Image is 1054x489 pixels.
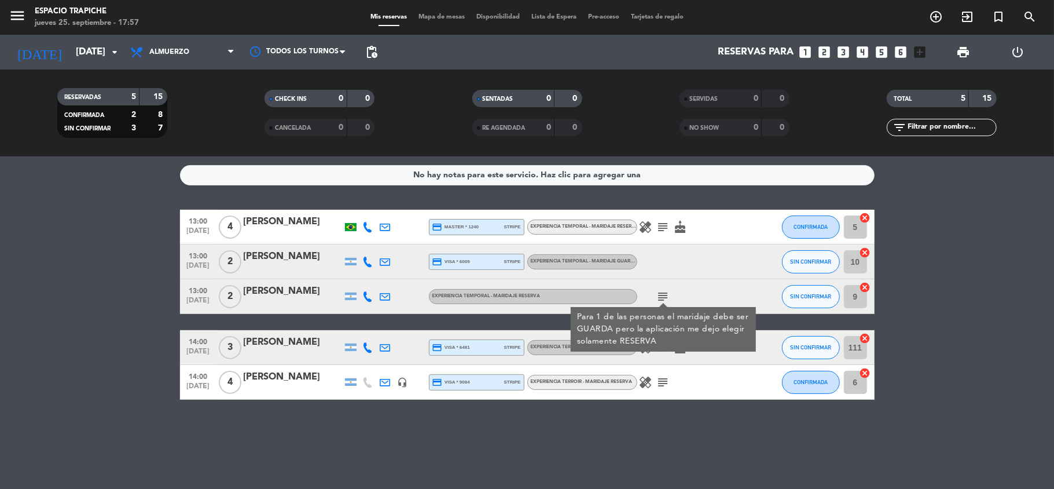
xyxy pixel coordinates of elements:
i: add_box [913,45,928,60]
div: [PERSON_NAME] [244,335,342,350]
span: 3 [219,336,241,359]
span: stripe [504,258,521,265]
strong: 0 [572,94,579,103]
span: NO SHOW [690,125,719,131]
span: 4 [219,216,241,239]
span: [DATE] [184,297,213,310]
div: [PERSON_NAME] [244,284,342,299]
span: 2 [219,285,241,308]
span: CHECK INS [275,96,307,102]
span: Tarjetas de regalo [625,14,689,20]
strong: 7 [158,124,165,132]
div: LOG OUT [990,35,1045,70]
span: Disponibilidad [471,14,526,20]
button: SIN CONFIRMAR [782,285,840,308]
div: [PERSON_NAME] [244,370,342,385]
div: No hay notas para este servicio. Haz clic para agregar una [413,169,641,182]
span: 13:00 [184,249,213,262]
span: CANCELADA [275,125,311,131]
span: Mapa de mesas [413,14,471,20]
span: 14:00 [184,334,213,348]
span: visa * 6009 [432,257,470,267]
span: CONFIRMADA [64,112,104,118]
i: filter_list [893,121,906,134]
i: subject [656,375,670,389]
button: CONFIRMADA [782,216,840,239]
button: CONFIRMADA [782,371,840,394]
span: RE AGENDADA [483,125,526,131]
input: Filtrar por nombre... [906,121,996,134]
i: looks_two [817,45,832,60]
span: Experiencia Temporal - Maridaje Reserva [531,224,639,229]
span: [DATE] [184,262,213,275]
i: add_circle_outline [929,10,943,24]
span: stripe [504,223,521,231]
span: SIN CONFIRMAR [790,258,831,265]
i: power_settings_new [1011,45,1025,59]
i: [DATE] [9,39,70,65]
span: visa * 9084 [432,377,470,388]
i: cancel [860,333,871,344]
span: TOTAL [894,96,912,102]
span: CONFIRMADA [794,224,828,230]
i: turned_in_not [991,10,1005,24]
strong: 5 [961,94,965,103]
i: search [1023,10,1037,24]
span: [DATE] [184,227,213,240]
span: print [956,45,970,59]
i: subject [656,220,670,234]
span: Pre-acceso [582,14,625,20]
i: headset_mic [398,377,408,388]
span: Almuerzo [149,48,189,56]
strong: 0 [546,94,551,103]
i: cancel [860,367,871,379]
span: Experiencia Temporal - Maridaje Reserva [432,294,541,298]
strong: 0 [339,94,344,103]
strong: 2 [131,111,136,119]
i: credit_card [432,257,443,267]
div: Para 1 de las personas el maridaje debe ser GUARDA pero la aplicación me dejo elegir solamente RE... [576,311,750,348]
span: 2 [219,250,241,273]
i: cancel [860,282,871,293]
span: SERVIDAS [690,96,718,102]
i: looks_5 [875,45,890,60]
span: Lista de Espera [526,14,582,20]
span: SIN CONFIRMAR [790,344,831,351]
i: cancel [860,212,871,224]
span: master * 1240 [432,222,479,232]
i: looks_6 [894,45,909,60]
i: credit_card [432,377,443,388]
button: SIN CONFIRMAR [782,336,840,359]
span: RESERVADAS [64,94,101,100]
span: Reservas para [718,47,794,58]
strong: 0 [780,94,787,103]
strong: 0 [754,94,758,103]
span: 13:00 [184,214,213,227]
i: subject [656,290,670,304]
span: Experiencia Terroir - Maridaje Reserva [531,345,633,349]
span: Experiencia Temporal - Maridaje Guarda [531,259,638,264]
strong: 0 [339,123,344,132]
strong: 15 [982,94,994,103]
span: [DATE] [184,348,213,361]
strong: 0 [546,123,551,132]
span: pending_actions [365,45,379,59]
strong: 0 [365,123,372,132]
i: looks_one [798,45,813,60]
span: CONFIRMADA [794,379,828,385]
i: arrow_drop_down [108,45,122,59]
strong: 0 [780,123,787,132]
span: [DATE] [184,382,213,396]
i: looks_3 [836,45,851,60]
i: healing [639,220,653,234]
strong: 8 [158,111,165,119]
i: credit_card [432,222,443,232]
span: 13:00 [184,283,213,297]
strong: 3 [131,124,136,132]
div: [PERSON_NAME] [244,214,342,229]
i: looks_4 [855,45,871,60]
i: healing [639,375,653,389]
div: Espacio Trapiche [35,6,139,17]
i: credit_card [432,342,443,353]
i: cancel [860,247,871,258]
